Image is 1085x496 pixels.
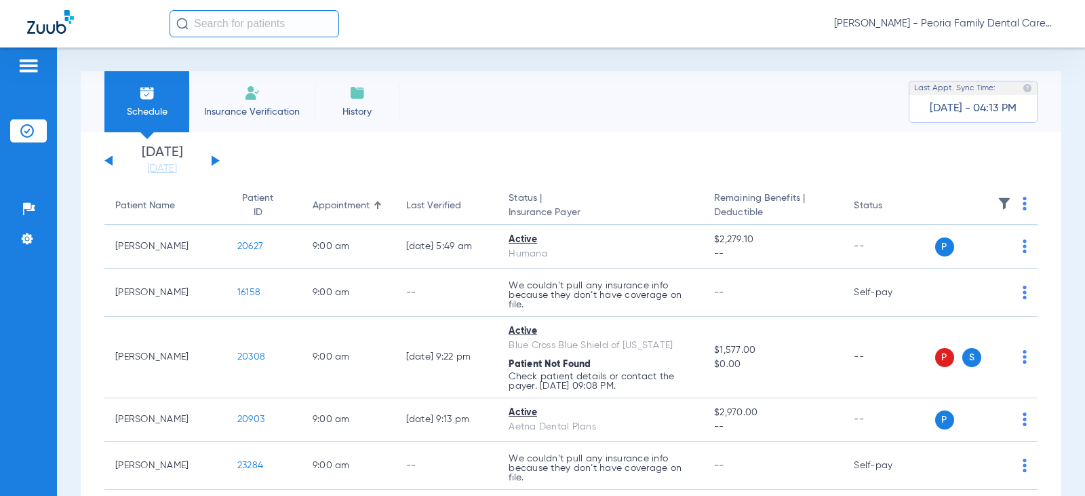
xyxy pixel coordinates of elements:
[121,146,203,176] li: [DATE]
[176,18,189,30] img: Search Icon
[509,420,692,434] div: Aetna Dental Plans
[18,58,39,74] img: hamburger-icon
[843,317,934,398] td: --
[170,10,339,37] input: Search for patients
[104,317,226,398] td: [PERSON_NAME]
[199,105,304,119] span: Insurance Verification
[302,398,395,442] td: 9:00 AM
[509,454,692,482] p: We couldn’t pull any insurance info because they don’t have coverage on file.
[1023,350,1027,364] img: group-dot-blue.svg
[406,199,461,213] div: Last Verified
[509,324,692,339] div: Active
[395,398,498,442] td: [DATE] 9:13 PM
[509,206,692,220] span: Insurance Payer
[313,199,370,213] div: Appointment
[1023,413,1027,426] img: group-dot-blue.svg
[244,85,260,101] img: Manual Insurance Verification
[395,317,498,398] td: [DATE] 9:22 PM
[104,442,226,490] td: [PERSON_NAME]
[714,461,724,470] span: --
[104,398,226,442] td: [PERSON_NAME]
[115,105,179,119] span: Schedule
[395,225,498,269] td: [DATE] 5:49 AM
[962,348,981,367] span: S
[237,191,279,220] div: Patient ID
[935,411,954,430] span: P
[237,352,265,362] span: 20308
[714,288,724,297] span: --
[714,406,832,420] span: $2,970.00
[914,81,995,95] span: Last Appt. Sync Time:
[104,269,226,317] td: [PERSON_NAME]
[509,372,692,391] p: Check patient details or contact the payer. [DATE] 09:08 PM.
[714,233,832,247] span: $2,279.10
[843,269,934,317] td: Self-pay
[843,225,934,269] td: --
[998,197,1011,210] img: filter.svg
[313,199,384,213] div: Appointment
[930,102,1017,115] span: [DATE] - 04:13 PM
[395,442,498,490] td: --
[843,187,934,225] th: Status
[237,288,260,297] span: 16158
[509,360,591,369] span: Patient Not Found
[1023,197,1027,210] img: group-dot-blue.svg
[406,199,488,213] div: Last Verified
[121,162,203,176] a: [DATE]
[104,225,226,269] td: [PERSON_NAME]
[27,10,74,34] img: Zuub Logo
[237,461,263,470] span: 23284
[714,420,832,434] span: --
[115,199,175,213] div: Patient Name
[498,187,703,225] th: Status |
[237,191,291,220] div: Patient ID
[834,17,1058,31] span: [PERSON_NAME] - Peoria Family Dental Care
[325,105,389,119] span: History
[714,358,832,372] span: $0.00
[302,442,395,490] td: 9:00 AM
[935,348,954,367] span: P
[714,343,832,358] span: $1,577.00
[237,242,263,251] span: 20627
[509,339,692,353] div: Blue Cross Blue Shield of [US_STATE]
[1023,240,1027,253] img: group-dot-blue.svg
[509,233,692,247] div: Active
[714,247,832,261] span: --
[714,206,832,220] span: Deductible
[843,442,934,490] td: Self-pay
[237,415,264,424] span: 20903
[843,398,934,442] td: --
[115,199,216,213] div: Patient Name
[349,85,366,101] img: History
[509,281,692,309] p: We couldn’t pull any insurance info because they don’t have coverage on file.
[1023,83,1032,93] img: last sync help info
[1023,459,1027,472] img: group-dot-blue.svg
[302,225,395,269] td: 9:00 AM
[509,247,692,261] div: Humana
[703,187,843,225] th: Remaining Benefits |
[395,269,498,317] td: --
[139,85,155,101] img: Schedule
[302,317,395,398] td: 9:00 AM
[935,237,954,256] span: P
[1023,286,1027,299] img: group-dot-blue.svg
[509,406,692,420] div: Active
[302,269,395,317] td: 9:00 AM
